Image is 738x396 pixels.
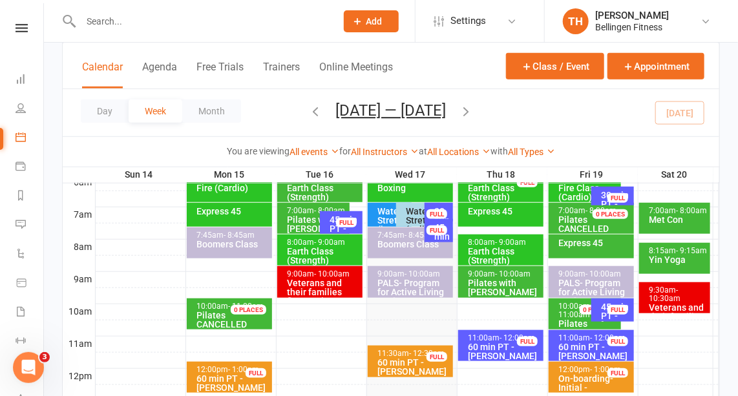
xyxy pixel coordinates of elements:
[467,278,541,297] div: Pilates with [PERSON_NAME]
[595,10,669,21] div: [PERSON_NAME]
[506,53,604,79] button: Class / Event
[228,365,259,374] span: - 1:00pm
[600,302,631,329] div: 45 min PT - [PERSON_NAME]
[286,207,347,215] div: 7:00am
[558,366,631,374] div: 12:00pm
[329,215,360,242] div: 45 min PT - [PERSON_NAME]
[263,61,300,89] button: Trainers
[246,368,266,378] div: FULL
[558,238,631,247] div: Express 45
[77,12,327,30] input: Search...
[344,10,399,32] button: Add
[377,207,409,243] div: Water - Stretch (in gym)
[82,61,123,89] button: Calendar
[607,337,628,346] div: FULL
[648,215,708,224] div: Met Con
[517,337,538,346] div: FULL
[405,207,438,234] div: Water - Stretch (online)
[366,16,383,26] span: Add
[590,365,621,374] span: - 1:00pm
[286,278,360,306] div: Veterans and their families fitness class
[563,8,589,34] div: TH
[63,271,95,287] th: 9am
[558,270,631,278] div: 9:00am
[434,223,450,268] div: 45 min PT - [PERSON_NAME]
[63,336,95,352] th: 11am
[648,247,708,255] div: 8:15am
[648,286,708,303] div: 9:30am
[286,183,360,202] div: Earth Class (Strength)
[276,167,366,183] th: Tue 16
[427,352,447,362] div: FULL
[196,311,269,338] div: Cara away
[450,6,486,36] span: Settings
[607,193,628,203] div: FULL
[405,231,436,240] span: - 8:45am
[409,349,445,358] span: - 12:30pm
[676,246,707,255] span: - 9:15am
[600,191,631,218] div: 30 min PT - [PERSON_NAME]
[39,352,50,362] span: 3
[196,240,269,249] div: Boomers Class
[319,61,393,89] button: Online Meetings
[366,167,457,183] th: Wed 17
[558,319,618,346] div: Cara away
[558,183,618,202] div: Fire Class (Cardio)
[649,286,680,303] span: - 10:30am
[377,231,450,240] div: 7:45am
[196,207,269,216] div: Express 45
[457,167,547,183] th: Thu 18
[648,255,708,264] div: Yin Yoga
[467,342,541,360] div: 60 min PT - [PERSON_NAME]
[500,333,535,342] span: - 12:00pm
[196,310,247,329] span: Pilates CANCELLED
[558,342,631,360] div: 60 min PT - [PERSON_NAME]
[607,368,628,378] div: FULL
[339,146,351,156] strong: for
[585,269,621,278] span: - 10:00am
[558,302,618,319] div: 10:00am
[467,183,541,202] div: Earth Class (Strength)
[336,218,357,227] div: FULL
[377,240,450,249] div: Boomers Class
[16,269,45,298] a: Product Sales
[558,278,631,306] div: PALS- Program for Active Living Seniors
[182,99,241,123] button: Month
[290,147,339,157] a: All events
[286,270,360,278] div: 9:00am
[467,207,541,216] div: Express 45
[16,95,45,124] a: People
[142,61,177,89] button: Agenda
[377,183,450,193] div: Boxing
[585,206,617,215] span: - 8:00am
[558,334,631,342] div: 11:00am
[593,209,628,219] div: 0 PLACES
[607,53,704,79] button: Appointment
[558,302,592,319] span: - 11:00am
[419,146,427,156] strong: at
[13,352,44,383] iframe: Intercom live chat
[490,146,508,156] strong: with
[81,99,129,123] button: Day
[228,302,264,311] span: - 11:00am
[467,334,541,342] div: 11:00am
[467,247,541,265] div: Earth Class (Strength)
[495,238,526,247] span: - 9:00am
[405,269,440,278] span: - 10:00am
[16,153,45,182] a: Payments
[286,238,360,247] div: 8:00am
[314,269,350,278] span: - 10:00am
[336,101,447,120] button: [DATE] — [DATE]
[558,207,631,215] div: 7:00am
[508,147,555,157] a: All Types
[231,305,266,315] div: 0 PLACES
[558,214,609,234] span: Pilates CANCELLED
[196,374,269,392] div: 60 min PT - [PERSON_NAME]
[377,358,450,376] div: 60 min PT - [PERSON_NAME]
[63,304,95,320] th: 10am
[196,183,269,193] div: Fire (Cardio)
[467,238,541,247] div: 8:00am
[590,333,626,342] span: - 12:00pm
[224,231,255,240] span: - 8:45am
[16,66,45,95] a: Dashboard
